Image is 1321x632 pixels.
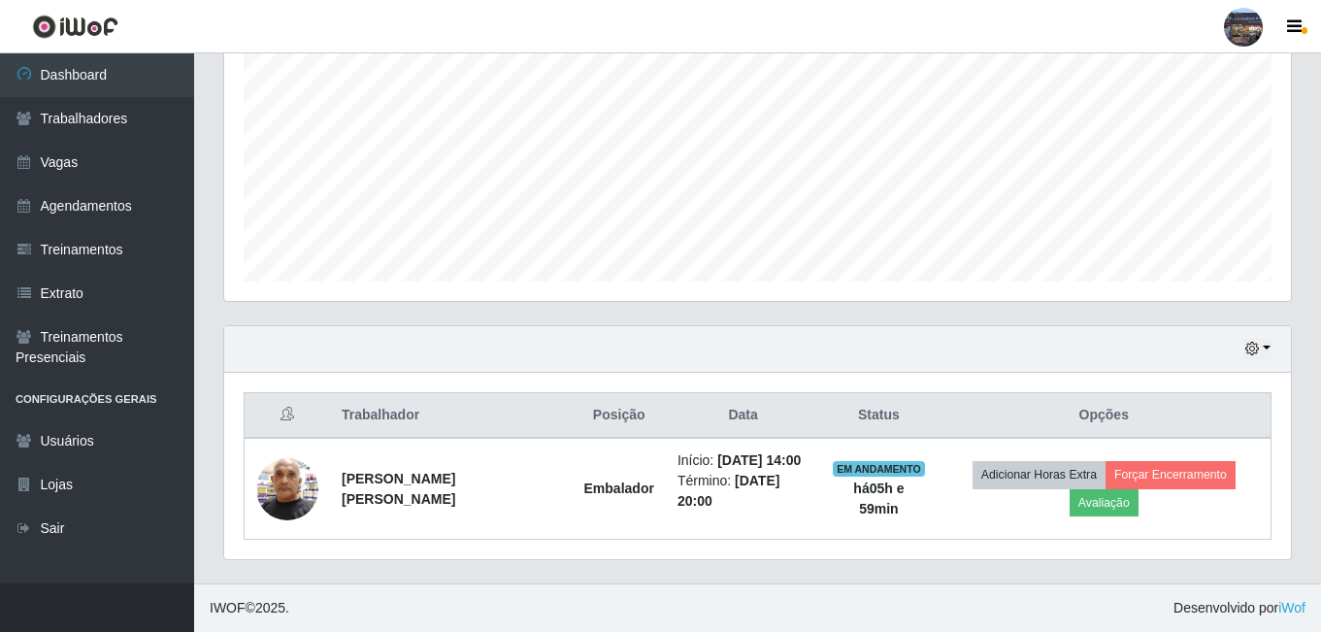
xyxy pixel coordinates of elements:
[666,393,820,439] th: Data
[677,450,809,471] li: Início:
[584,481,654,496] strong: Embalador
[210,600,246,615] span: IWOF
[1106,461,1236,488] button: Forçar Encerramento
[973,461,1106,488] button: Adicionar Horas Extra
[256,434,318,545] img: 1736890785171.jpeg
[938,393,1271,439] th: Opções
[1070,489,1139,516] button: Avaliação
[1278,600,1305,615] a: iWof
[573,393,666,439] th: Posição
[1173,598,1305,618] span: Desenvolvido por
[833,461,925,477] span: EM ANDAMENTO
[32,15,118,39] img: CoreUI Logo
[677,471,809,512] li: Término:
[330,393,573,439] th: Trabalhador
[342,471,455,507] strong: [PERSON_NAME] [PERSON_NAME]
[210,598,289,618] span: © 2025 .
[853,481,904,516] strong: há 05 h e 59 min
[717,452,801,468] time: [DATE] 14:00
[820,393,937,439] th: Status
